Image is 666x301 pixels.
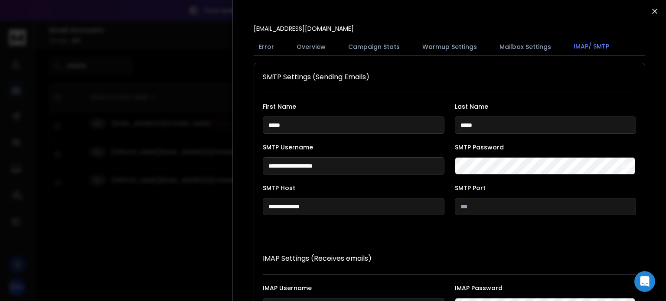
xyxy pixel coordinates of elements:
label: SMTP Host [263,185,444,191]
label: IMAP Password [455,285,637,291]
p: [EMAIL_ADDRESS][DOMAIN_NAME] [254,24,354,33]
label: SMTP Password [455,144,637,150]
p: IMAP Settings (Receives emails) [263,253,636,264]
div: Open Intercom Messenger [634,271,655,292]
button: Campaign Stats [343,37,405,56]
button: IMAP/ SMTP [568,37,614,57]
button: Mailbox Settings [494,37,556,56]
h1: SMTP Settings (Sending Emails) [263,72,636,82]
label: SMTP Username [263,144,444,150]
button: Error [254,37,279,56]
label: SMTP Port [455,185,637,191]
button: Overview [291,37,331,56]
label: First Name [263,104,444,110]
label: IMAP Username [263,285,444,291]
button: Warmup Settings [417,37,482,56]
label: Last Name [455,104,637,110]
